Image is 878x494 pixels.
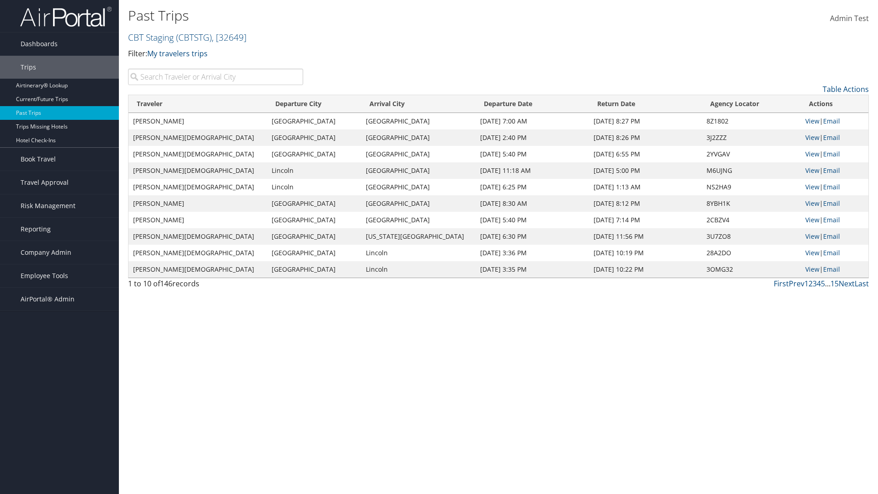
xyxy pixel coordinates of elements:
th: Arrival City: activate to sort column descending [361,95,476,113]
td: [DATE] 3:35 PM [476,261,589,278]
td: [PERSON_NAME] [128,212,267,228]
td: [PERSON_NAME] [128,113,267,129]
td: [GEOGRAPHIC_DATA] [361,212,476,228]
img: airportal-logo.png [20,6,112,27]
td: | [801,212,868,228]
td: [PERSON_NAME][DEMOGRAPHIC_DATA] [128,179,267,195]
a: View [805,117,819,125]
td: [DATE] 8:26 PM [589,129,701,146]
td: NS2HA9 [702,179,801,195]
span: Reporting [21,218,51,241]
a: View [805,248,819,257]
td: [PERSON_NAME][DEMOGRAPHIC_DATA] [128,261,267,278]
td: | [801,228,868,245]
a: Last [855,279,869,289]
td: [GEOGRAPHIC_DATA] [267,129,361,146]
a: Admin Test [830,5,869,33]
a: View [805,199,819,208]
a: Email [823,117,840,125]
td: [GEOGRAPHIC_DATA] [361,162,476,179]
td: [DATE] 6:55 PM [589,146,701,162]
a: 15 [830,279,839,289]
td: [DATE] 7:00 AM [476,113,589,129]
span: Risk Management [21,194,75,217]
a: Email [823,166,840,175]
td: [DATE] 5:40 PM [476,212,589,228]
td: [PERSON_NAME][DEMOGRAPHIC_DATA] [128,228,267,245]
td: [GEOGRAPHIC_DATA] [267,245,361,261]
a: View [805,265,819,274]
th: Return Date: activate to sort column ascending [589,95,701,113]
td: [DATE] 11:56 PM [589,228,701,245]
h1: Past Trips [128,6,622,25]
td: [GEOGRAPHIC_DATA] [361,113,476,129]
td: [DATE] 3:36 PM [476,245,589,261]
td: Lincoln [267,179,361,195]
a: Email [823,183,840,191]
span: Dashboards [21,32,58,55]
td: 8YBH1K [702,195,801,212]
td: [DATE] 5:00 PM [589,162,701,179]
a: CBT Staging [128,31,246,43]
td: M6UJNG [702,162,801,179]
td: Lincoln [361,245,476,261]
td: | [801,261,868,278]
td: 3U7ZO8 [702,228,801,245]
a: Email [823,133,840,142]
span: , [ 32649 ] [212,31,246,43]
th: Departure Date: activate to sort column ascending [476,95,589,113]
td: Lincoln [361,261,476,278]
td: [GEOGRAPHIC_DATA] [267,146,361,162]
td: | [801,129,868,146]
td: 3OMG32 [702,261,801,278]
a: Email [823,232,840,241]
td: 2YVGAV [702,146,801,162]
td: | [801,245,868,261]
a: View [805,183,819,191]
td: 8Z1802 [702,113,801,129]
td: | [801,179,868,195]
a: Table Actions [823,84,869,94]
span: Book Travel [21,148,56,171]
a: Email [823,215,840,224]
a: Prev [789,279,804,289]
span: AirPortal® Admin [21,288,75,311]
td: 28A2DO [702,245,801,261]
span: Employee Tools [21,264,68,287]
td: [US_STATE][GEOGRAPHIC_DATA] [361,228,476,245]
td: | [801,162,868,179]
td: [GEOGRAPHIC_DATA] [361,146,476,162]
a: View [805,133,819,142]
a: Email [823,199,840,208]
td: [PERSON_NAME] [128,195,267,212]
span: Admin Test [830,13,869,23]
td: [DATE] 8:12 PM [589,195,701,212]
th: Actions [801,95,868,113]
a: Email [823,265,840,274]
th: Agency Locator: activate to sort column ascending [702,95,801,113]
span: ( CBTSTG ) [176,31,212,43]
a: Next [839,279,855,289]
a: 2 [808,279,813,289]
td: [DATE] 6:30 PM [476,228,589,245]
td: [DATE] 1:13 AM [589,179,701,195]
td: [GEOGRAPHIC_DATA] [267,195,361,212]
td: | [801,146,868,162]
th: Traveler: activate to sort column ascending [128,95,267,113]
div: 1 to 10 of records [128,278,303,294]
p: Filter: [128,48,622,60]
td: | [801,113,868,129]
td: [GEOGRAPHIC_DATA] [361,195,476,212]
a: Email [823,150,840,158]
td: [GEOGRAPHIC_DATA] [267,212,361,228]
td: [GEOGRAPHIC_DATA] [361,129,476,146]
a: 3 [813,279,817,289]
a: View [805,232,819,241]
a: View [805,166,819,175]
td: [DATE] 10:19 PM [589,245,701,261]
td: [DATE] 8:30 AM [476,195,589,212]
a: 5 [821,279,825,289]
a: 1 [804,279,808,289]
td: [PERSON_NAME][DEMOGRAPHIC_DATA] [128,162,267,179]
a: 4 [817,279,821,289]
